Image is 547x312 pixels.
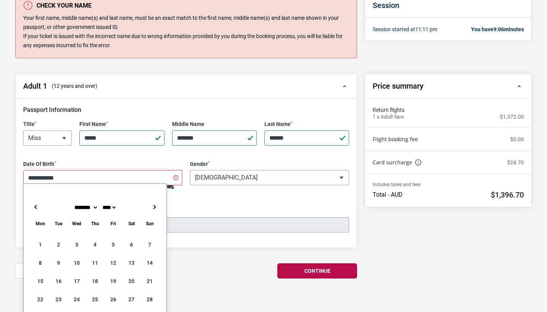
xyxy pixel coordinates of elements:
[373,114,404,120] p: 1 x Adult fare
[23,208,349,215] label: Email Address
[86,236,104,254] div: 4
[491,190,524,199] h2: $1,396.70
[141,290,159,309] div: 28
[23,1,349,10] h3: Check your name
[122,272,141,290] div: 20
[365,74,531,99] button: Price summary
[373,135,418,143] a: Flight booking fee
[500,114,524,120] p: $1,372.00
[104,219,122,228] div: Friday
[23,14,349,50] p: Your first name, middle name(s) and last name, must be an exact match to the first name, middle n...
[141,254,159,272] div: 14
[68,290,86,309] div: 24
[373,182,524,187] p: Includes taxes and fees
[141,236,159,254] div: 7
[68,254,86,272] div: 10
[190,161,349,167] label: Gender
[52,82,97,90] span: (12 years and over)
[68,236,86,254] div: 3
[373,25,437,33] p: Session started at
[86,290,104,309] div: 25
[49,254,68,272] div: 9
[31,290,49,309] div: 22
[23,106,349,113] h3: Passport Information
[122,290,141,309] div: 27
[23,131,72,146] span: Miss
[49,236,68,254] div: 2
[31,272,49,290] div: 15
[264,121,349,127] label: Last Name
[507,159,524,166] p: $24.70
[373,191,403,199] p: Total - AUD
[24,131,71,145] span: Miss
[15,263,95,279] button: Back
[510,136,524,143] p: $0.00
[23,81,47,91] h2: Adult 1
[150,202,159,212] button: →
[373,1,524,10] h2: Session
[104,272,122,290] div: 19
[86,272,104,290] div: 18
[373,106,524,114] span: Return flights
[141,272,159,290] div: 21
[16,74,357,99] button: Adult 1 (12 years and over)
[23,121,72,127] label: Title
[86,254,104,272] div: 11
[122,219,141,228] div: Saturday
[415,26,437,32] span: 11:11 pm
[104,236,122,254] div: 5
[86,219,104,228] div: Thursday
[141,219,159,228] div: Sunday
[373,81,424,91] h2: Price summary
[122,236,141,254] div: 6
[493,26,504,32] span: 9:06
[31,219,49,228] div: Monday
[190,170,349,185] span: Female
[68,272,86,290] div: 17
[277,263,357,279] button: Continue
[31,236,49,254] div: 1
[104,254,122,272] div: 12
[49,272,68,290] div: 16
[49,290,68,309] div: 23
[68,219,86,228] div: Wednesday
[49,219,68,228] div: Tuesday
[373,159,421,166] a: Card surcharge
[79,121,164,127] label: First Name
[172,121,257,127] label: Middle Name
[471,25,524,33] p: You have minutes
[122,254,141,272] div: 13
[23,161,182,167] label: Date Of Birth
[31,254,49,272] div: 8
[31,202,40,212] button: ←
[104,290,122,309] div: 26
